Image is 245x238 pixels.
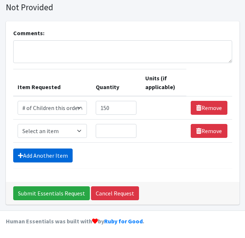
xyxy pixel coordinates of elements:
[191,124,227,138] a: Remove
[13,186,90,200] input: Submit Essentials Request
[13,69,91,96] th: Item Requested
[141,69,186,96] th: Units (if applicable)
[104,217,143,225] a: Ruby for Good
[13,29,44,37] label: Comments:
[91,186,139,200] a: Cancel Request
[91,69,141,96] th: Quantity
[13,149,73,162] a: Add Another Item
[6,217,144,225] strong: Human Essentials was built with by .
[191,101,227,115] a: Remove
